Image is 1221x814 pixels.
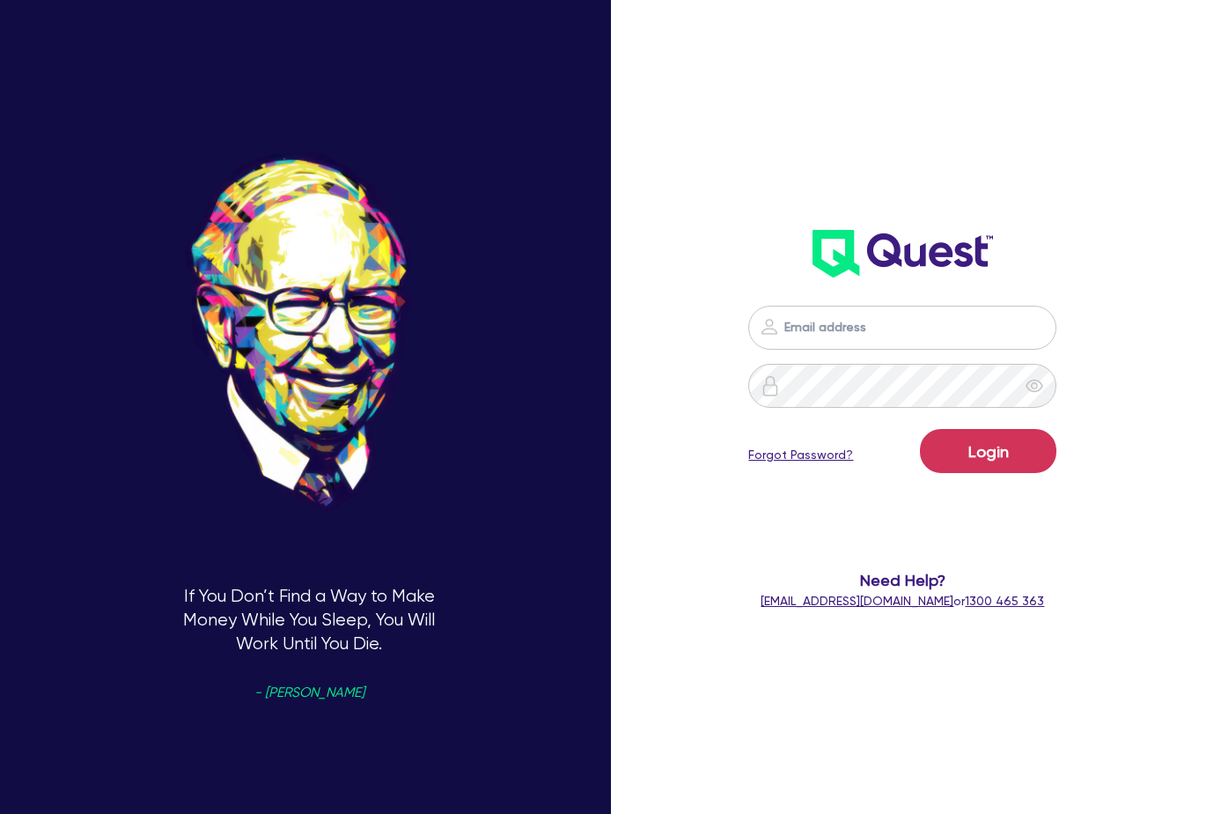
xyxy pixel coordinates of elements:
[748,446,853,464] a: Forgot Password?
[759,316,780,337] img: icon-password
[761,594,1044,608] span: or
[747,568,1058,592] span: Need Help?
[760,375,781,396] img: icon-password
[965,594,1044,608] tcxspan: Call 1300 465 363 via 3CX
[813,230,993,277] img: wH2k97JdezQIQAAAABJRU5ErkJggg==
[761,594,953,608] a: [EMAIL_ADDRESS][DOMAIN_NAME]
[254,686,364,699] span: - [PERSON_NAME]
[748,306,1056,350] input: Email address
[920,429,1056,473] button: Login
[1026,377,1043,395] span: eye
